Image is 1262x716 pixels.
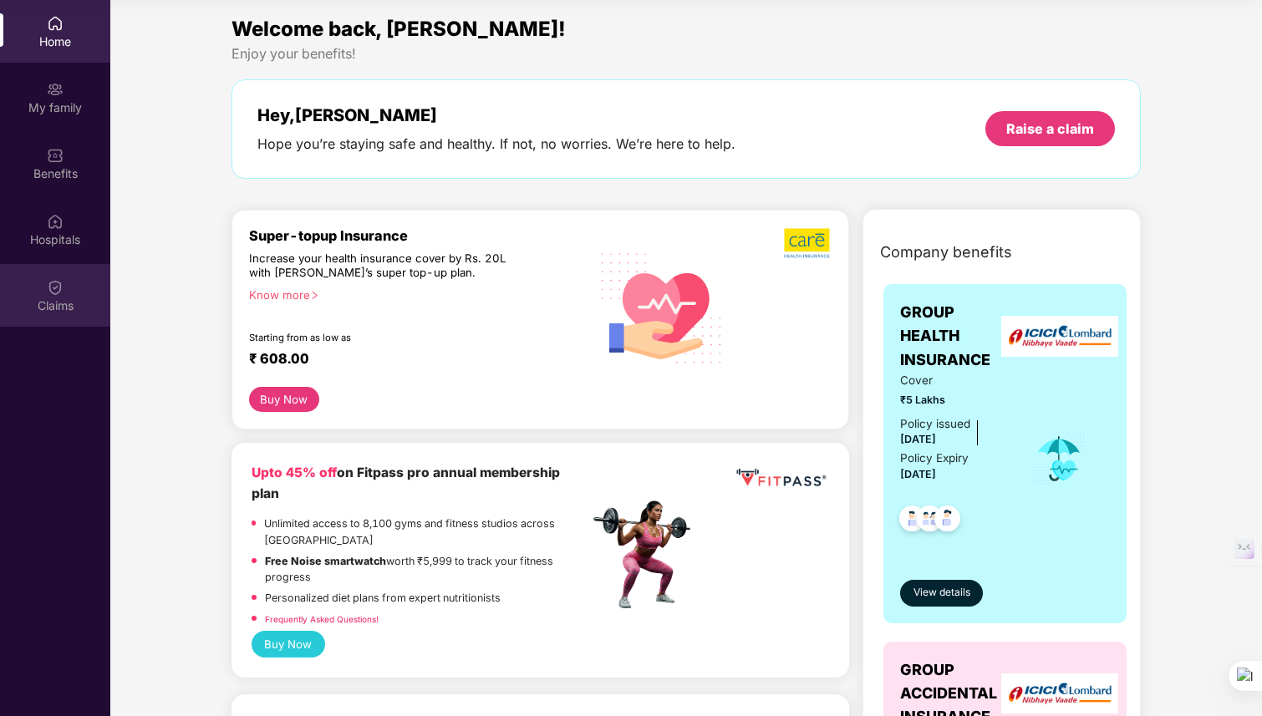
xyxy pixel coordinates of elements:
img: svg+xml;base64,PHN2ZyBpZD0iQmVuZWZpdHMiIHhtbG5zPSJodHRwOi8vd3d3LnczLm9yZy8yMDAwL3N2ZyIgd2lkdGg9Ij... [47,147,64,164]
b: Upto 45% off [252,465,337,480]
img: svg+xml;base64,PHN2ZyBpZD0iQ2xhaW0iIHhtbG5zPSJodHRwOi8vd3d3LnczLm9yZy8yMDAwL3N2ZyIgd2lkdGg9IjIwIi... [47,279,64,296]
img: svg+xml;base64,PHN2ZyB4bWxucz0iaHR0cDovL3d3dy53My5vcmcvMjAwMC9zdmciIHdpZHRoPSI0OC45NDMiIGhlaWdodD... [892,500,933,541]
div: Starting from as low as [249,332,518,343]
img: fppp.png [733,463,829,493]
a: Frequently Asked Questions! [265,614,379,624]
span: Company benefits [880,241,1012,264]
b: on Fitpass pro annual membership plan [252,465,560,500]
img: icon [1032,431,1086,486]
img: svg+xml;base64,PHN2ZyB4bWxucz0iaHR0cDovL3d3dy53My5vcmcvMjAwMC9zdmciIHdpZHRoPSI0OC45MTUiIGhlaWdodD... [909,500,950,541]
div: Increase your health insurance cover by Rs. 20L with [PERSON_NAME]’s super top-up plan. [249,251,517,281]
div: Hope you’re staying safe and healthy. If not, no worries. We’re here to help. [257,135,735,153]
img: insurerLogo [1001,673,1118,714]
span: [DATE] [900,433,936,445]
span: View details [913,585,970,601]
div: Policy issued [900,415,970,433]
img: insurerLogo [1001,316,1118,357]
button: Buy Now [249,387,319,412]
div: Super-topup Insurance [249,227,589,244]
strong: Free Noise smartwatch [265,555,386,567]
div: Enjoy your benefits! [232,45,1141,63]
img: fpp.png [588,496,705,613]
p: Personalized diet plans from expert nutritionists [265,590,501,607]
button: Buy Now [252,631,325,658]
div: Policy Expiry [900,449,969,467]
p: worth ₹5,999 to track your fitness progress [265,553,588,586]
img: svg+xml;base64,PHN2ZyBpZD0iSG9tZSIgeG1sbnM9Imh0dHA6Ly93d3cudzMub3JnLzIwMDAvc3ZnIiB3aWR0aD0iMjAiIG... [47,15,64,32]
img: svg+xml;base64,PHN2ZyB3aWR0aD0iMjAiIGhlaWdodD0iMjAiIHZpZXdCb3g9IjAgMCAyMCAyMCIgZmlsbD0ibm9uZSIgeG... [47,81,64,98]
div: Raise a claim [1006,119,1094,138]
div: Know more [249,288,579,300]
div: ₹ 608.00 [249,350,572,370]
span: Welcome back, [PERSON_NAME]! [232,17,566,41]
div: Hey, [PERSON_NAME] [257,105,735,125]
span: Cover [900,372,1010,389]
img: b5dec4f62d2307b9de63beb79f102df3.png [784,227,832,259]
span: [DATE] [900,468,936,480]
span: right [310,291,319,300]
img: svg+xml;base64,PHN2ZyB4bWxucz0iaHR0cDovL3d3dy53My5vcmcvMjAwMC9zdmciIHdpZHRoPSI0OC45NDMiIGhlaWdodD... [927,500,968,541]
span: GROUP HEALTH INSURANCE [900,301,1010,372]
img: svg+xml;base64,PHN2ZyBpZD0iSG9zcGl0YWxzIiB4bWxucz0iaHR0cDovL3d3dy53My5vcmcvMjAwMC9zdmciIHdpZHRoPS... [47,213,64,230]
img: svg+xml;base64,PHN2ZyB4bWxucz0iaHR0cDovL3d3dy53My5vcmcvMjAwMC9zdmciIHhtbG5zOnhsaW5rPSJodHRwOi8vd3... [589,233,735,381]
p: Unlimited access to 8,100 gyms and fitness studios across [GEOGRAPHIC_DATA] [264,515,588,548]
button: View details [900,580,983,607]
span: ₹5 Lakhs [900,392,1010,409]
